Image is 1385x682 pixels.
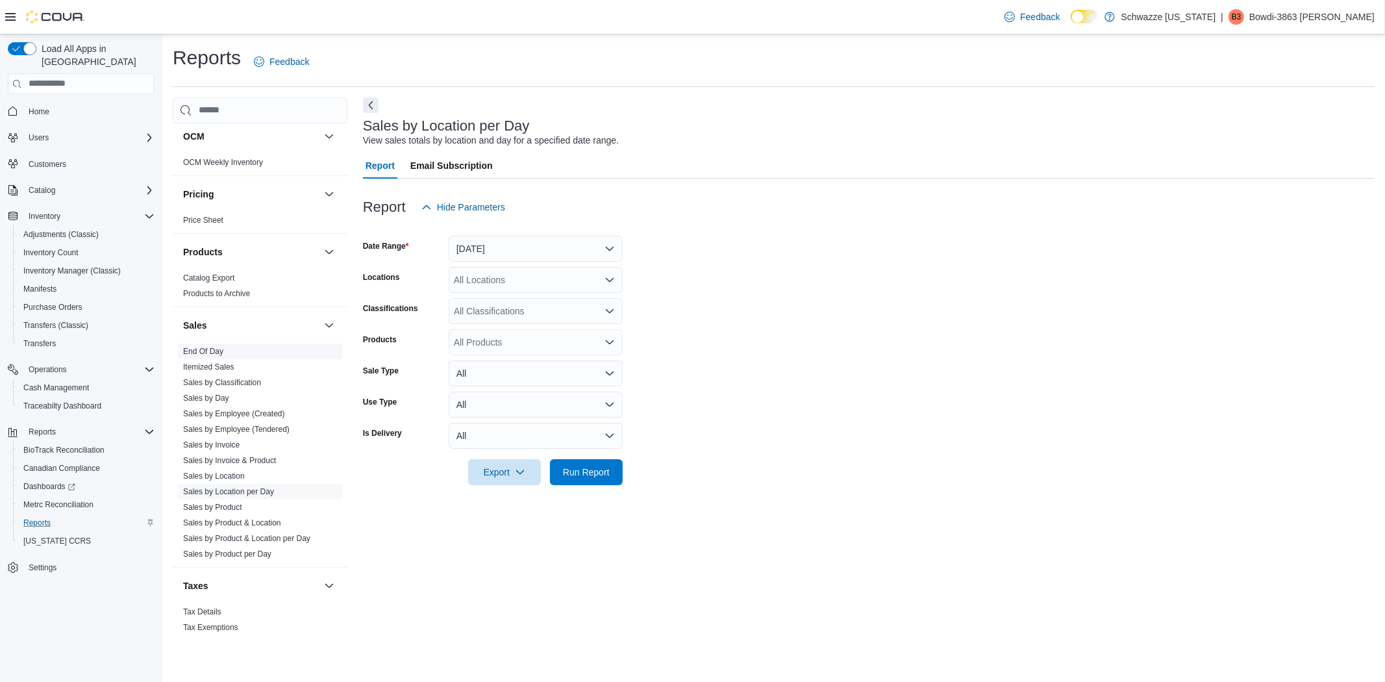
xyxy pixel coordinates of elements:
a: Price Sheet [183,216,223,225]
button: Reports [13,514,160,532]
h3: Pricing [183,188,214,201]
a: Feedback [999,4,1065,30]
span: Sales by Product [183,502,242,512]
a: Sales by Product per Day [183,549,271,559]
a: Metrc Reconciliation [18,497,99,512]
span: Inventory Count [23,247,79,258]
a: Canadian Compliance [18,461,105,476]
span: Sales by Employee (Created) [183,409,285,419]
label: Products [363,335,397,345]
span: Price Sheet [183,215,223,225]
span: Transfers (Classic) [18,318,155,333]
h3: Report [363,199,406,215]
a: Sales by Location per Day [183,487,274,496]
div: Taxes [173,604,347,640]
span: End Of Day [183,346,223,357]
h3: Taxes [183,579,208,592]
button: Traceabilty Dashboard [13,397,160,415]
span: Catalog [29,185,55,196]
button: Users [23,130,54,145]
button: Catalog [3,181,160,199]
a: Sales by Product & Location per Day [183,534,310,543]
a: Sales by Invoice & Product [183,456,276,465]
span: Manifests [18,281,155,297]
button: Cash Management [13,379,160,397]
button: Hide Parameters [416,194,510,220]
span: Adjustments (Classic) [23,229,99,240]
button: Inventory [23,208,66,224]
a: Catalog Export [183,273,234,283]
a: Feedback [249,49,314,75]
span: Sales by Classification [183,377,261,388]
button: Sales [321,318,337,333]
span: BioTrack Reconciliation [18,442,155,458]
button: Reports [23,424,61,440]
span: B3 [1232,9,1242,25]
label: Use Type [363,397,397,407]
span: Transfers (Classic) [23,320,88,331]
button: Purchase Orders [13,298,160,316]
span: Catalog Export [183,273,234,283]
span: Sales by Product & Location [183,518,281,528]
a: Sales by Invoice [183,440,240,449]
span: [US_STATE] CCRS [23,536,91,546]
span: Dark Mode [1071,23,1071,24]
span: Settings [29,562,56,573]
button: Taxes [321,578,337,594]
div: Products [173,270,347,307]
span: Traceabilty Dashboard [18,398,155,414]
span: Inventory Manager (Classic) [18,263,155,279]
span: Operations [23,362,155,377]
h3: OCM [183,130,205,143]
span: Canadian Compliance [23,463,100,474]
span: Tax Details [183,607,221,617]
span: Customers [29,159,66,170]
span: Cash Management [18,380,155,396]
a: Tax Exemptions [183,623,238,632]
span: Reports [29,427,56,437]
button: Operations [3,360,160,379]
button: OCM [321,129,337,144]
button: Transfers [13,335,160,353]
button: All [449,423,623,449]
a: Sales by Employee (Tendered) [183,425,290,434]
button: Operations [23,362,72,377]
button: [US_STATE] CCRS [13,532,160,550]
button: Catalog [23,183,60,198]
a: Home [23,104,55,120]
span: Customers [23,156,155,172]
button: BioTrack Reconciliation [13,441,160,459]
span: Metrc Reconciliation [23,499,94,510]
span: Dashboards [18,479,155,494]
a: Sales by Day [183,394,229,403]
button: Canadian Compliance [13,459,160,477]
span: Reports [18,515,155,531]
span: Sales by Invoice & Product [183,455,276,466]
a: Manifests [18,281,62,297]
span: Settings [23,559,155,575]
div: Bowdi-3863 Thompson [1229,9,1244,25]
button: Open list of options [605,337,615,347]
a: OCM Weekly Inventory [183,158,263,167]
button: Adjustments (Classic) [13,225,160,244]
a: Transfers [18,336,61,351]
span: Users [29,133,49,143]
nav: Complex example [8,97,155,611]
span: Report [366,153,395,179]
span: Hide Parameters [437,201,505,214]
span: BioTrack Reconciliation [23,445,105,455]
h1: Reports [173,45,241,71]
div: Sales [173,344,347,567]
span: Home [23,103,155,120]
button: Inventory [3,207,160,225]
span: Itemized Sales [183,362,234,372]
button: Transfers (Classic) [13,316,160,335]
span: Inventory [29,211,60,221]
a: Sales by Employee (Created) [183,409,285,418]
span: Metrc Reconciliation [18,497,155,512]
button: Run Report [550,459,623,485]
button: Taxes [183,579,319,592]
span: Manifests [23,284,56,294]
p: Schwazze [US_STATE] [1121,9,1216,25]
